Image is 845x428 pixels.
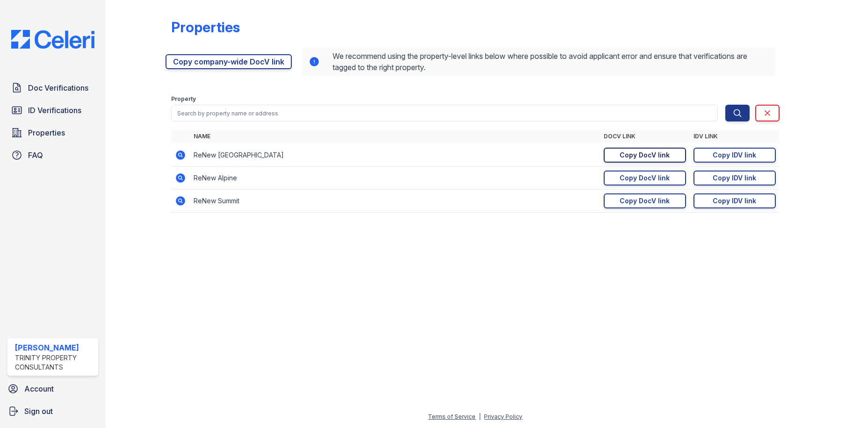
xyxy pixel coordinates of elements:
[7,78,98,97] a: Doc Verifications
[171,105,717,121] input: Search by property name or address
[166,54,292,69] a: Copy company-wide DocV link
[4,379,102,398] a: Account
[28,105,81,116] span: ID Verifications
[690,129,780,144] th: IDV Link
[190,190,599,213] td: ReNew Summit
[713,173,756,183] div: Copy IDV link
[7,123,98,142] a: Properties
[604,171,686,185] a: Copy DocV link
[15,342,94,353] div: [PERSON_NAME]
[4,30,102,49] img: CE_Logo_Blue-a8612792a0a2168367f1c8372b55b34899dd931a85d93a1a3d3e32e68fde9ad4.png
[713,196,756,206] div: Copy IDV link
[190,129,599,144] th: Name
[28,127,65,138] span: Properties
[620,150,670,160] div: Copy DocV link
[600,129,690,144] th: DocV Link
[693,171,776,185] a: Copy IDV link
[190,167,599,190] td: ReNew Alpine
[28,150,43,161] span: FAQ
[604,193,686,208] a: Copy DocV link
[24,383,54,394] span: Account
[7,146,98,164] a: FAQ
[693,193,776,208] a: Copy IDV link
[604,148,686,163] a: Copy DocV link
[479,413,481,420] div: |
[693,148,776,163] a: Copy IDV link
[7,101,98,120] a: ID Verifications
[620,173,670,183] div: Copy DocV link
[713,150,756,160] div: Copy IDV link
[24,406,53,417] span: Sign out
[190,144,599,167] td: ReNew [GEOGRAPHIC_DATA]
[428,413,476,420] a: Terms of Service
[15,353,94,372] div: Trinity Property Consultants
[4,402,102,421] a: Sign out
[171,95,196,103] label: Property
[28,82,88,93] span: Doc Verifications
[171,19,240,36] div: Properties
[620,196,670,206] div: Copy DocV link
[484,413,522,420] a: Privacy Policy
[301,47,775,77] div: We recommend using the property-level links below where possible to avoid applicant error and ens...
